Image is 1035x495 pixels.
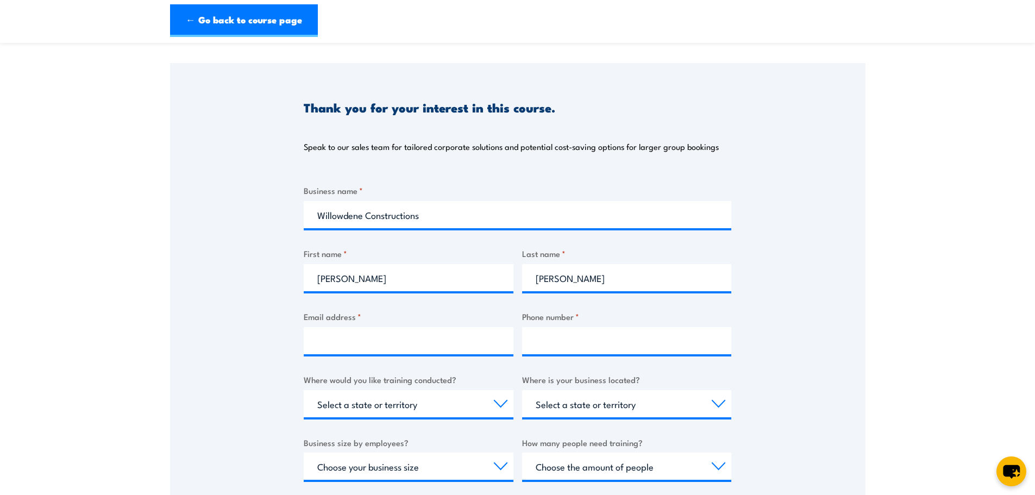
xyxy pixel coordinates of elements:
label: Business name [304,184,731,197]
label: Last name [522,247,732,260]
label: How many people need training? [522,436,732,449]
button: chat-button [996,456,1026,486]
label: First name [304,247,513,260]
label: Where is your business located? [522,373,732,386]
a: ← Go back to course page [170,4,318,37]
label: Phone number [522,310,732,323]
label: Business size by employees? [304,436,513,449]
label: Where would you like training conducted? [304,373,513,386]
p: Speak to our sales team for tailored corporate solutions and potential cost-saving options for la... [304,141,719,152]
label: Email address [304,310,513,323]
h3: Thank you for your interest in this course. [304,101,555,114]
